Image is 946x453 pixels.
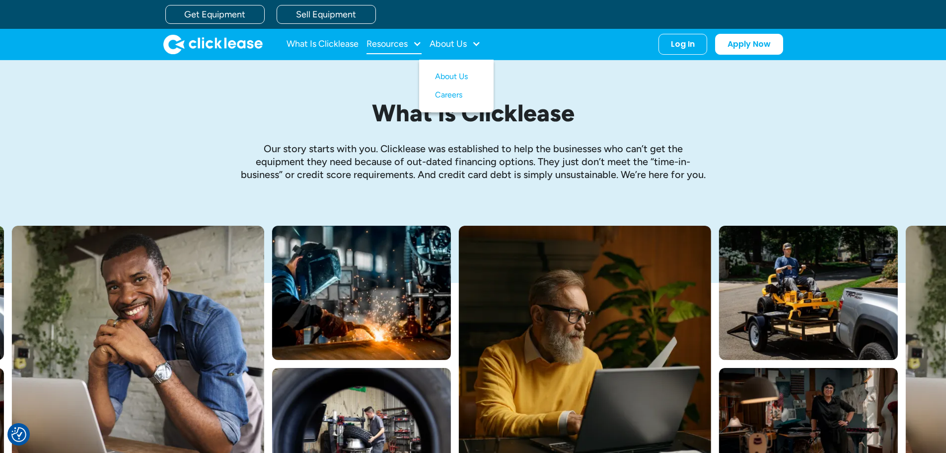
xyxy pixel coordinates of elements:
[435,86,478,104] a: Careers
[11,427,26,442] img: Revisit consent button
[419,60,494,112] nav: About Us
[435,68,478,86] a: About Us
[671,39,695,49] div: Log In
[240,100,707,126] h1: What is Clicklease
[277,5,376,24] a: Sell Equipment
[366,34,422,54] div: Resources
[287,34,359,54] a: What Is Clicklease
[163,34,263,54] img: Clicklease logo
[719,226,898,360] img: Man with hat and blue shirt driving a yellow lawn mower onto a trailer
[11,427,26,442] button: Consent Preferences
[165,5,265,24] a: Get Equipment
[272,226,451,360] img: A welder in a large mask working on a large pipe
[163,34,263,54] a: home
[715,34,783,55] a: Apply Now
[430,34,481,54] div: About Us
[240,142,707,181] p: Our story starts with you. Clicklease was established to help the businesses who can’t get the eq...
